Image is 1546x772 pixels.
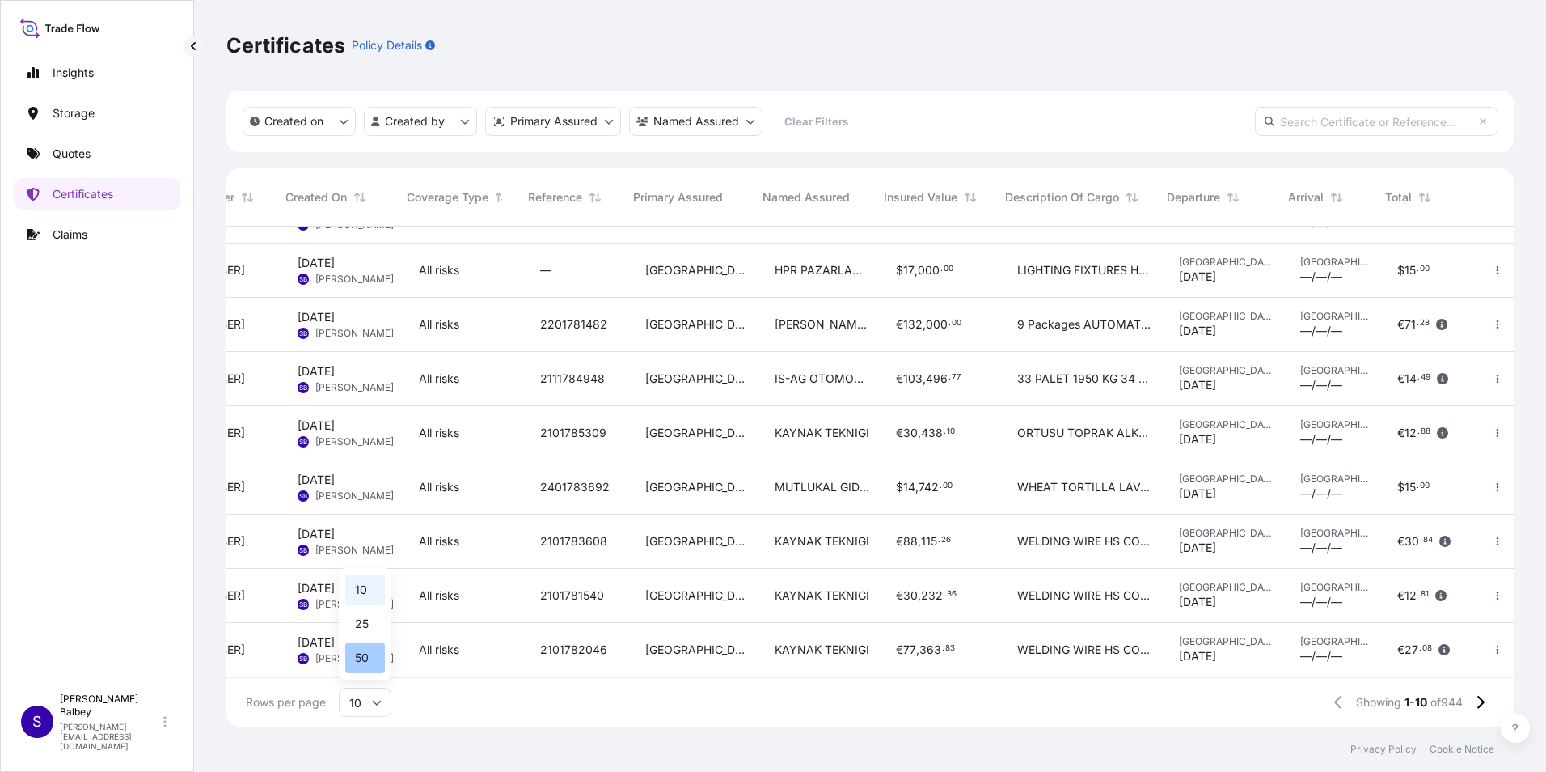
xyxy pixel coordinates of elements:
button: createdBy Filter options [364,107,477,136]
span: [DATE] [298,472,335,488]
button: Clear Filters [771,108,861,134]
span: [GEOGRAPHIC_DATA] [645,533,749,549]
p: Certificates [226,32,345,58]
span: —/—/— [1300,648,1342,664]
span: $ [1397,481,1404,493]
div: 25 [345,609,385,639]
a: Quotes [14,138,180,170]
span: 742 [919,481,939,493]
span: , [918,427,921,439]
span: KAYNAK TEKNIGI [775,587,869,604]
span: Total [1385,189,1412,206]
span: [DATE] [298,418,335,434]
span: [DATE] [1179,431,1216,448]
span: 88 [1421,429,1430,435]
span: [GEOGRAPHIC_DATA] [645,371,749,387]
span: € [896,536,903,547]
span: 17 [903,265,915,276]
p: Clear Filters [784,113,848,129]
span: € [896,373,903,384]
span: SB [299,325,307,341]
span: [GEOGRAPHIC_DATA] [1179,635,1274,648]
span: € [1397,590,1404,601]
span: [GEOGRAPHIC_DATA] [1300,527,1371,540]
span: 00 [952,320,961,326]
span: 00 [944,266,953,272]
span: 363 [919,644,941,655]
span: [PERSON_NAME] [315,435,394,448]
span: [PERSON_NAME] [315,327,394,340]
span: 115 [921,536,937,547]
span: 12 [1404,590,1417,601]
span: [PERSON_NAME] [315,652,394,665]
span: 1-10 [1404,694,1427,710]
span: [GEOGRAPHIC_DATA] [645,262,749,278]
span: [DATE] [1179,486,1216,502]
span: . [1417,429,1420,435]
span: 2101783608 [540,533,607,549]
a: Certificates [14,178,180,210]
span: . [1419,646,1421,651]
p: Certificates [53,186,113,202]
span: 132 [903,319,923,330]
div: 50 [345,643,385,673]
span: S [32,714,42,730]
span: 103 [903,373,923,384]
span: —/—/— [1300,486,1342,502]
span: All risks [419,533,459,549]
span: 08 [1422,646,1432,651]
button: Sort [961,188,980,207]
span: —/—/— [1300,431,1342,448]
span: 000 [926,319,948,330]
a: Storage [14,97,180,129]
span: [GEOGRAPHIC_DATA] [645,587,749,604]
span: , [915,481,919,493]
span: Departure [1167,189,1220,206]
span: 84 [1423,537,1433,543]
span: All risks [419,479,459,495]
span: SB [299,596,307,613]
a: Privacy Policy [1350,743,1417,756]
span: [GEOGRAPHIC_DATA] [1179,473,1274,486]
span: HPR PAZARLAMA A.S. [775,262,870,278]
span: Rows per page [246,694,326,710]
span: $ [1397,265,1404,276]
span: [PERSON_NAME] GROUP T.A.S. [775,316,870,333]
span: [GEOGRAPHIC_DATA] [645,479,749,495]
p: Quotes [53,146,91,162]
span: Reference [528,189,582,206]
span: [DATE] [298,634,335,651]
span: 000 [918,265,940,276]
span: KAYNAK TEKNIGI [775,425,869,441]
span: € [1397,373,1404,384]
span: [PERSON_NAME] [315,544,394,557]
span: [DATE] [298,255,335,271]
span: [DATE] [1179,269,1216,285]
a: Insights [14,57,180,89]
span: [GEOGRAPHIC_DATA] [1179,527,1274,540]
span: $ [896,265,903,276]
button: Sort [1327,188,1346,207]
span: [PERSON_NAME] [315,273,394,286]
span: All risks [419,587,459,604]
span: 14 [903,481,915,493]
span: Named Assured [762,189,850,206]
p: Primary Assured [510,113,598,129]
span: LIGHTING FIXTURES HSCODE 940549900000 NOT RESTRICTED 2 X 144 X 116 X 150 CM 2 Kap 741 Kg 016 8797... [1017,262,1153,278]
p: Created on [264,113,323,129]
span: € [1397,427,1404,439]
button: Sort [1415,188,1434,207]
span: — [540,262,551,278]
span: , [915,265,918,276]
span: SB [299,542,307,558]
p: [PERSON_NAME][EMAIL_ADDRESS][DOMAIN_NAME] [60,722,160,751]
span: 00 [1420,483,1430,489]
span: ORTUSU TOPRAK ALKALI METAL BILESIGI 31 KAP 21 710 KG Fatura Refersans Numarasi 50105578 50100249 ... [1017,425,1153,441]
span: 2101781540 [540,587,604,604]
span: 00 [1420,266,1430,272]
span: All risks [419,316,459,333]
a: Claims [14,218,180,251]
span: . [938,537,940,543]
span: Primary Assured [633,189,723,206]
